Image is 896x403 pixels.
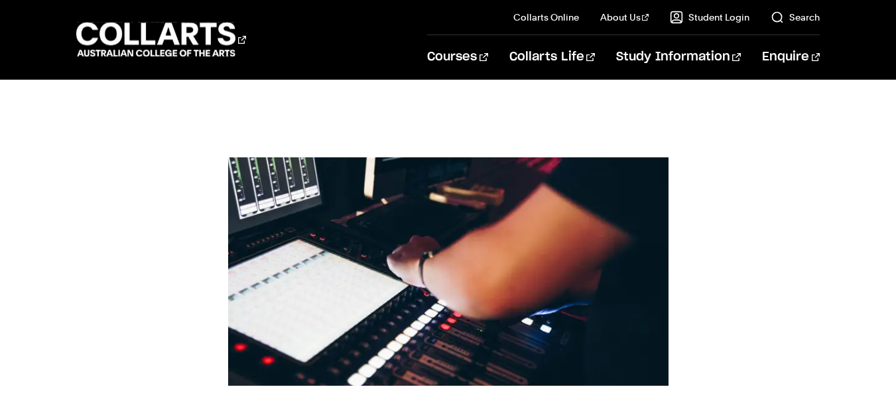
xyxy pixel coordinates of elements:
[76,21,246,58] div: Go to homepage
[670,11,749,24] a: Student Login
[600,11,649,24] a: About Us
[762,35,820,79] a: Enquire
[513,11,579,24] a: Collarts Online
[45,138,485,170] p: Congratulations on taking the first steps in applying to undertake your creative studies with us.
[616,35,741,79] a: Study Information
[185,61,233,77] span: Apply Now
[427,35,487,79] a: Courses
[45,88,485,127] h1: Apply Now
[771,11,820,24] a: Search
[509,35,595,79] a: Collarts Life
